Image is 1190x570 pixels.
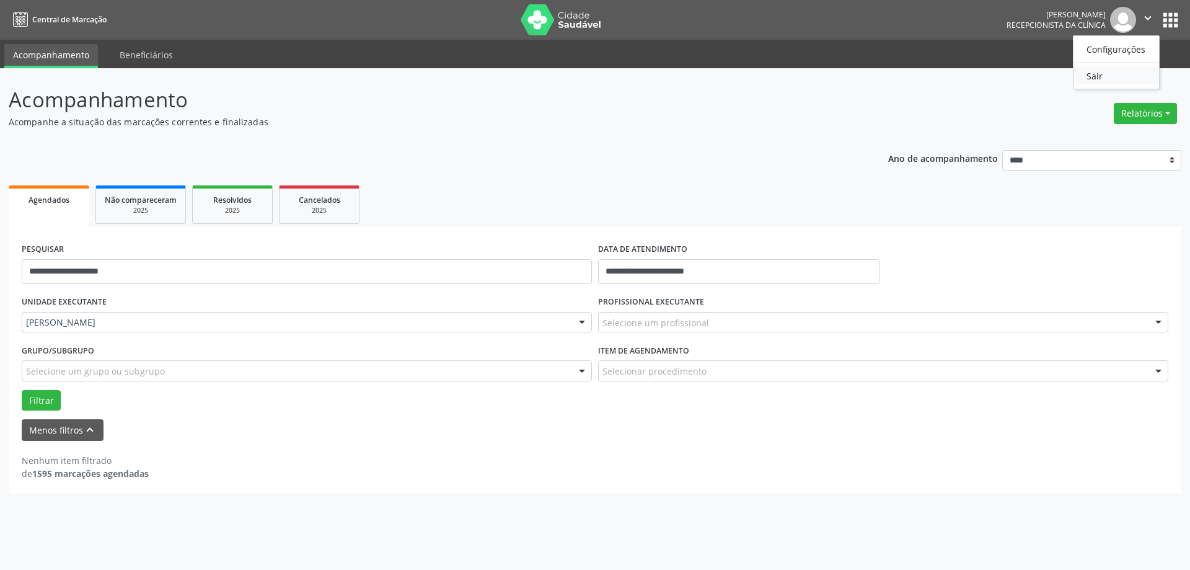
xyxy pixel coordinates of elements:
[4,44,98,68] a: Acompanhamento
[598,293,704,312] label: PROFISSIONAL EXECUTANTE
[26,316,566,329] span: [PERSON_NAME]
[598,240,687,259] label: DATA DE ATENDIMENTO
[26,365,165,378] span: Selecione um grupo ou subgrupo
[32,468,149,479] strong: 1595 marcações agendadas
[9,84,829,115] p: Acompanhamento
[29,195,69,205] span: Agendados
[32,14,107,25] span: Central de Marcação
[598,341,689,360] label: Item de agendamento
[602,316,709,329] span: Selecione um profissional
[201,206,263,215] div: 2025
[1141,11,1155,25] i: 
[9,115,829,128] p: Acompanhe a situação das marcações correntes e finalizadas
[1073,67,1159,84] a: Sair
[299,195,340,205] span: Cancelados
[1160,9,1181,31] button: apps
[213,195,252,205] span: Resolvidos
[9,9,107,30] a: Central de Marcação
[111,44,182,66] a: Beneficiários
[22,293,107,312] label: UNIDADE EXECUTANTE
[1007,9,1106,20] div: [PERSON_NAME]
[1073,35,1160,89] ul: 
[288,206,350,215] div: 2025
[22,467,149,480] div: de
[602,365,707,378] span: Selecionar procedimento
[1110,7,1136,33] img: img
[888,150,998,166] p: Ano de acompanhamento
[1136,7,1160,33] button: 
[83,423,97,437] i: keyboard_arrow_up
[1114,103,1177,124] button: Relatórios
[105,206,177,215] div: 2025
[1073,40,1159,58] a: Configurações
[22,454,149,467] div: Nenhum item filtrado
[22,419,104,441] button: Menos filtroskeyboard_arrow_up
[1007,20,1106,30] span: Recepcionista da clínica
[22,341,94,360] label: Grupo/Subgrupo
[22,390,61,411] button: Filtrar
[105,195,177,205] span: Não compareceram
[22,240,64,259] label: PESQUISAR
